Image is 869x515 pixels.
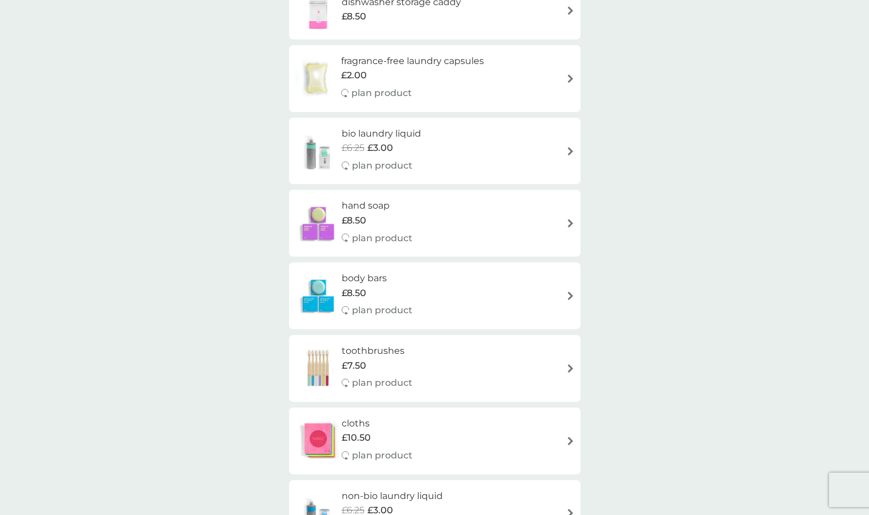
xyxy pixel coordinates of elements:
h6: fragrance-free laundry capsules [341,54,484,69]
span: £3.00 [367,141,393,155]
p: plan product [352,448,413,463]
span: £10.50 [342,430,371,445]
span: £6.25 [342,141,365,155]
img: body bars [295,276,342,316]
img: arrow right [566,364,575,373]
img: bio laundry liquid [295,131,342,171]
span: £8.50 [342,213,366,228]
span: £8.50 [342,9,366,24]
img: arrow right [566,437,575,445]
h6: body bars [342,271,413,286]
p: plan product [351,86,412,101]
p: plan product [352,376,413,390]
p: plan product [352,303,413,318]
img: arrow right [566,6,575,15]
h6: non-bio laundry liquid [342,489,443,504]
span: £7.50 [342,358,366,373]
p: plan product [352,231,413,246]
img: cloths [295,421,342,461]
img: arrow right [566,219,575,227]
img: arrow right [566,147,575,155]
span: £8.50 [342,286,366,301]
img: toothbrushes [295,348,342,388]
img: arrow right [566,74,575,83]
img: arrow right [566,292,575,300]
h6: hand soap [342,198,413,213]
p: plan product [352,158,413,173]
img: fragrance-free laundry capsules [295,58,338,98]
h6: bio laundry liquid [342,126,421,141]
img: hand soap [295,203,342,243]
h6: cloths [342,416,413,431]
span: £2.00 [341,68,367,83]
h6: toothbrushes [342,344,413,358]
